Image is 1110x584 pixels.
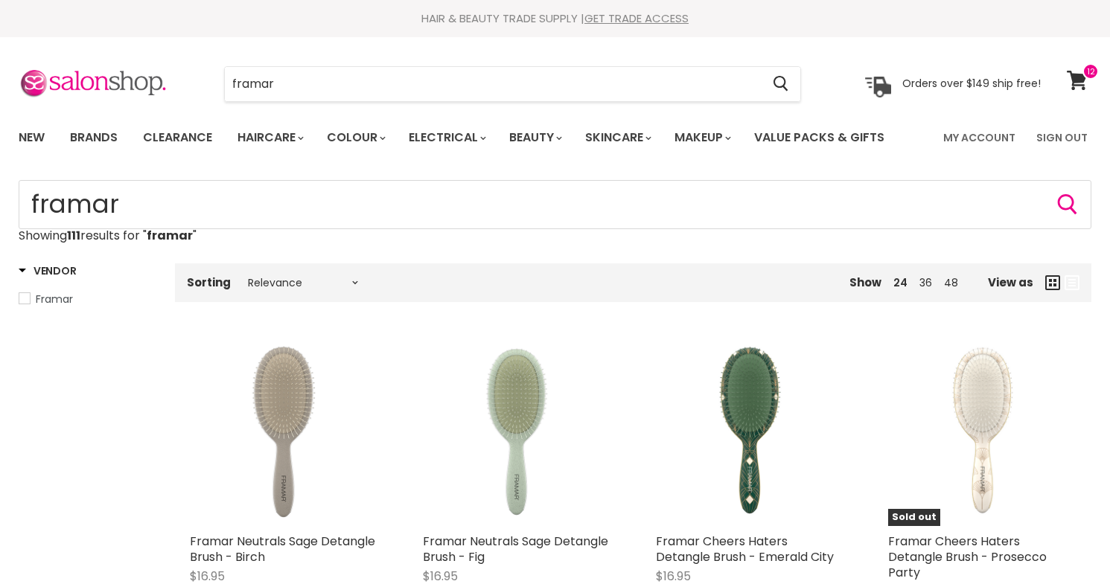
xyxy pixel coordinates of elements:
[849,275,881,290] span: Show
[132,122,223,153] a: Clearance
[574,122,660,153] a: Skincare
[893,275,908,290] a: 24
[888,533,1047,581] a: Framar Cheers Haters Detangle Brush - Prosecco Party
[761,67,800,101] button: Search
[398,122,495,153] a: Electrical
[316,122,395,153] a: Colour
[919,275,932,290] a: 36
[224,66,801,102] form: Product
[147,227,193,244] strong: framar
[656,338,844,526] img: Framar Cheers Haters Detangle Brush - Emerald City
[498,122,571,153] a: Beauty
[19,229,1091,243] p: Showing results for " "
[888,338,1076,526] img: Framar Cheers Haters Detangle Brush - Prosecco Party
[226,122,313,153] a: Haircare
[1056,193,1079,216] button: Search
[225,67,761,101] input: Search
[19,180,1091,229] input: Search
[743,122,896,153] a: Value Packs & Gifts
[663,122,740,153] a: Makeup
[584,10,689,26] a: GET TRADE ACCESS
[59,122,129,153] a: Brands
[423,533,608,565] a: Framar Neutrals Sage Detangle Brush - Fig
[19,291,156,307] a: Framar
[656,533,834,565] a: Framar Cheers Haters Detangle Brush - Emerald City
[944,275,958,290] a: 48
[934,122,1024,153] a: My Account
[187,276,231,289] label: Sorting
[190,338,378,526] img: Framar Neutrals Sage Detangle Brush - Birch
[36,292,73,307] span: Framar
[1027,122,1097,153] a: Sign Out
[888,509,940,526] span: Sold out
[190,533,375,565] a: Framar Neutrals Sage Detangle Brush - Birch
[67,227,80,244] strong: 111
[902,77,1041,90] p: Orders over $149 ship free!
[888,338,1076,526] a: Framar Cheers Haters Detangle Brush - Prosecco PartySold out
[19,263,76,278] h3: Vendor
[7,122,56,153] a: New
[7,116,915,159] ul: Main menu
[19,180,1091,229] form: Product
[423,338,611,526] img: Framar Neutrals Sage Detangle Brush - Fig
[988,276,1033,289] span: View as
